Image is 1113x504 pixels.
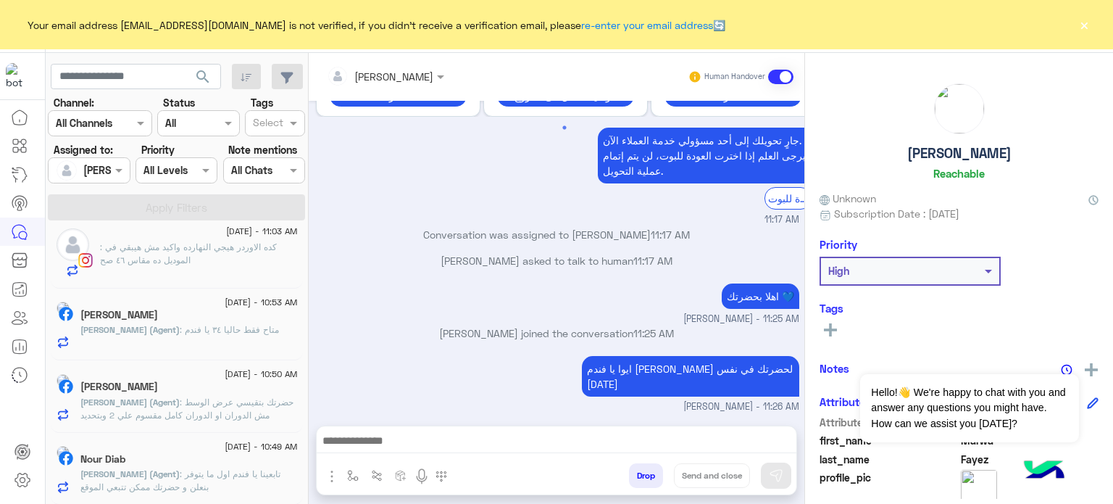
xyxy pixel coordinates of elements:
img: defaultAdmin.png [57,160,77,181]
img: picture [57,446,70,459]
span: [PERSON_NAME] (Agent) [80,324,180,335]
p: 1/9/2025, 11:25 AM [722,284,799,309]
label: Note mentions [228,142,297,157]
img: Instagram [78,253,93,268]
img: Trigger scenario [371,470,383,482]
h6: Priority [820,238,857,251]
h6: Tags [820,302,1099,315]
label: Status [163,95,195,110]
span: search [194,68,212,86]
button: Apply Filters [48,194,305,220]
p: 1/9/2025, 11:26 AM [582,356,799,397]
span: Attribute Name [820,415,958,430]
h6: Reachable [933,167,985,180]
span: [DATE] - 10:49 AM [225,440,297,453]
span: Subscription Date : [DATE] [834,206,959,221]
button: select flow [341,463,365,487]
div: العودة للبوت [764,187,812,210]
h5: Norhan Hossam [80,381,158,393]
button: create order [389,463,413,487]
span: 11:25 AM [633,327,674,339]
span: حضرتك بتقيسي عرض الوسط مش الدوران او الدوران كامل مقسوم علي 2 وبتحديد المقاس من جدول المرفق بكل م... [80,397,294,460]
span: first_name [820,433,958,448]
h5: Ayat Mahmoud [80,309,158,321]
span: [PERSON_NAME] (Agent) [80,468,180,479]
button: search [185,64,221,95]
img: picture [935,84,984,133]
img: select flow [347,470,359,482]
img: Facebook [59,451,73,466]
p: [PERSON_NAME] asked to talk to human [314,253,799,268]
p: [PERSON_NAME] joined the conversation [314,326,799,341]
button: 1 of 1 [557,120,572,135]
img: Facebook [59,379,73,394]
div: Select [251,115,283,133]
button: Drop [629,463,663,488]
img: send voice note [413,468,430,485]
span: [PERSON_NAME] - 11:26 AM [683,400,799,414]
img: send message [769,468,783,483]
label: Channel: [54,95,94,110]
span: [PERSON_NAME] (Agent) [80,397,180,408]
p: 1/9/2025, 11:17 AM [598,128,815,183]
span: كده الاوردر هيجي النهارده واكيد مش هيبقي في الموديل ده مقاس ٤٦ صح [100,241,277,265]
img: send attachment [323,468,341,485]
span: [DATE] - 10:53 AM [225,296,297,309]
span: متاح فقط حاليا ٣٤ يا فندم [180,324,279,335]
span: 11:17 AM [651,228,690,241]
span: Fayez [961,452,1099,467]
button: Trigger scenario [365,463,389,487]
label: Tags [251,95,273,110]
img: add [1085,363,1098,376]
img: make a call [435,471,447,482]
img: picture [57,374,70,387]
img: 919860931428189 [6,63,32,89]
label: Assigned to: [54,142,113,157]
button: × [1077,17,1091,32]
img: picture [57,302,70,315]
span: [DATE] - 10:50 AM [225,368,297,381]
p: Conversation was assigned to [PERSON_NAME] [314,227,799,242]
h6: Attributes [820,395,871,408]
span: last_name [820,452,958,467]
a: re-enter your email address [581,19,713,31]
h5: [PERSON_NAME] [907,145,1012,162]
span: 11:17 AM [633,255,672,267]
span: [DATE] - 11:03 AM [226,225,297,238]
button: Send and close [674,463,750,488]
span: [PERSON_NAME] - 11:25 AM [683,313,799,326]
img: defaultAdmin.png [57,228,89,261]
img: hulul-logo.png [1019,446,1070,497]
img: Facebook [59,307,73,321]
span: profile_pic [820,470,958,503]
h5: Nour Diab [80,453,125,466]
img: create order [395,470,407,482]
span: Your email address [EMAIL_ADDRESS][DOMAIN_NAME] is not verified, if you didn't receive a verifica... [28,17,725,33]
span: 11:17 AM [764,213,799,227]
span: Unknown [820,191,876,206]
span: تابعينا يا فندم اول ما يتوفر بنعلن و حضرتك ممكن تتبعي الموقع [80,468,280,492]
small: Human Handover [704,71,765,83]
label: Priority [141,142,175,157]
span: Hello!👋 We're happy to chat with you and answer any questions you might have. How can we assist y... [860,374,1078,442]
h6: Notes [820,362,849,375]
